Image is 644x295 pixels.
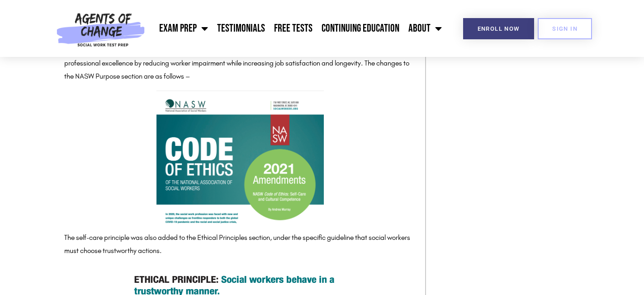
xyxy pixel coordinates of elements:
[149,17,446,40] nav: Menu
[155,17,213,40] a: Exam Prep
[270,17,317,40] a: Free Tests
[317,17,404,40] a: Continuing Education
[404,17,446,40] a: About
[156,90,324,224] img: NASW Code of Ethics 2021 Amendments
[538,18,592,39] a: SIGN IN
[463,18,534,39] a: Enroll Now
[64,44,416,83] p: Self-care has been proactively included as a defined concept (and preventive measure) because it ...
[478,26,520,32] span: Enroll Now
[213,17,270,40] a: Testimonials
[64,231,416,258] p: The self-care principle was also added to the Ethical Principles section, under the specific guid...
[552,26,578,32] span: SIGN IN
